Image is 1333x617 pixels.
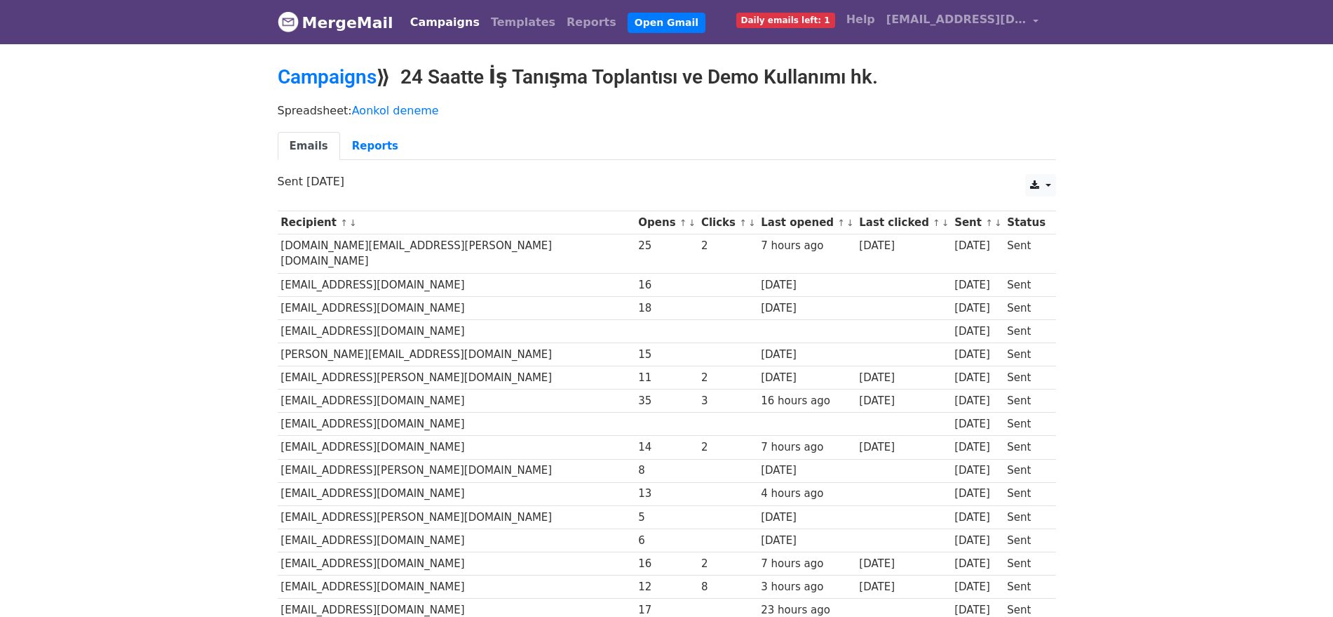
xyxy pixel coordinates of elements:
td: [EMAIL_ADDRESS][DOMAIN_NAME] [278,413,635,436]
th: Status [1003,211,1048,234]
td: Sent [1003,343,1048,366]
td: Sent [1003,366,1048,390]
a: Aonkol deneme [352,104,439,117]
td: Sent [1003,390,1048,413]
div: [DATE] [859,370,947,386]
div: [DATE] [761,533,852,549]
td: [EMAIL_ADDRESS][DOMAIN_NAME] [278,436,635,459]
div: [DATE] [954,486,1001,502]
td: Sent [1003,319,1048,343]
div: 5 [638,510,694,526]
div: 15 [638,347,694,363]
td: Sent [1003,413,1048,436]
a: Reports [340,132,410,161]
span: Daily emails left: 1 [736,13,835,28]
p: Sent [DATE] [278,174,1056,189]
a: Campaigns [278,65,377,88]
a: [EMAIL_ADDRESS][DOMAIN_NAME] [881,6,1045,39]
div: [DATE] [954,324,1001,340]
th: Sent [951,211,1003,234]
td: Sent [1003,529,1048,552]
td: Sent [1003,576,1048,599]
div: 4 hours ago [761,486,852,502]
div: [DATE] [954,556,1001,572]
span: [EMAIL_ADDRESS][DOMAIN_NAME] [886,11,1027,28]
div: [DATE] [954,533,1001,549]
td: [EMAIL_ADDRESS][PERSON_NAME][DOMAIN_NAME] [278,366,635,390]
div: 16 [638,277,694,293]
a: ↑ [739,218,747,228]
a: Campaigns [405,8,485,37]
div: 3 hours ago [761,579,852,595]
th: Recipient [278,211,635,234]
a: ↓ [748,218,756,228]
div: 25 [638,238,694,254]
td: Sent [1003,459,1048,482]
div: 3 [701,393,755,409]
div: [DATE] [954,510,1001,526]
div: [DATE] [954,463,1001,479]
a: ↓ [942,218,949,228]
a: MergeMail [278,8,393,37]
a: ↓ [689,218,696,228]
h2: ⟫ 24 Saatte İş Tanışma Toplantısı ve Demo Kullanımı hk. [278,65,1056,89]
a: ↓ [994,218,1002,228]
div: 35 [638,393,694,409]
a: Reports [561,8,622,37]
div: [DATE] [761,463,852,479]
td: Sent [1003,482,1048,505]
div: [DATE] [954,370,1001,386]
div: [DATE] [761,347,852,363]
div: 16 [638,556,694,572]
a: ↑ [933,218,940,228]
td: Sent [1003,552,1048,575]
td: [EMAIL_ADDRESS][DOMAIN_NAME] [278,273,635,296]
td: [EMAIL_ADDRESS][DOMAIN_NAME] [278,576,635,599]
a: ↑ [340,218,348,228]
div: [DATE] [954,439,1001,456]
td: Sent [1003,505,1048,529]
td: Sent [1003,296,1048,319]
a: Open Gmail [628,13,705,33]
div: 8 [638,463,694,479]
td: [PERSON_NAME][EMAIL_ADDRESS][DOMAIN_NAME] [278,343,635,366]
td: [EMAIL_ADDRESS][DOMAIN_NAME] [278,319,635,343]
div: 7 hours ago [761,439,852,456]
div: 2 [701,370,755,386]
div: [DATE] [761,370,852,386]
td: [EMAIL_ADDRESS][PERSON_NAME][DOMAIN_NAME] [278,459,635,482]
div: [DATE] [859,238,947,254]
p: Spreadsheet: [278,103,1056,118]
td: Sent [1003,273,1048,296]
div: 18 [638,300,694,317]
div: 6 [638,533,694,549]
div: [DATE] [859,439,947,456]
div: [DATE] [954,238,1001,254]
div: 14 [638,439,694,456]
a: ↓ [846,218,854,228]
td: Sent [1003,436,1048,459]
a: Templates [485,8,561,37]
div: [DATE] [954,416,1001,432]
a: Emails [278,132,340,161]
a: ↑ [985,218,993,228]
a: Daily emails left: 1 [731,6,841,34]
div: [DATE] [859,579,947,595]
div: [DATE] [859,393,947,409]
div: [DATE] [954,300,1001,317]
div: 2 [701,556,755,572]
div: [DATE] [761,277,852,293]
td: [EMAIL_ADDRESS][DOMAIN_NAME] [278,390,635,413]
td: [EMAIL_ADDRESS][DOMAIN_NAME] [278,482,635,505]
div: [DATE] [954,277,1001,293]
td: [EMAIL_ADDRESS][DOMAIN_NAME] [278,529,635,552]
div: 12 [638,579,694,595]
td: [EMAIL_ADDRESS][DOMAIN_NAME] [278,552,635,575]
div: 13 [638,486,694,502]
td: [DOMAIN_NAME][EMAIL_ADDRESS][PERSON_NAME][DOMAIN_NAME] [278,234,635,274]
td: [EMAIL_ADDRESS][PERSON_NAME][DOMAIN_NAME] [278,505,635,529]
div: [DATE] [761,300,852,317]
th: Last clicked [856,211,952,234]
div: [DATE] [761,510,852,526]
th: Clicks [698,211,757,234]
